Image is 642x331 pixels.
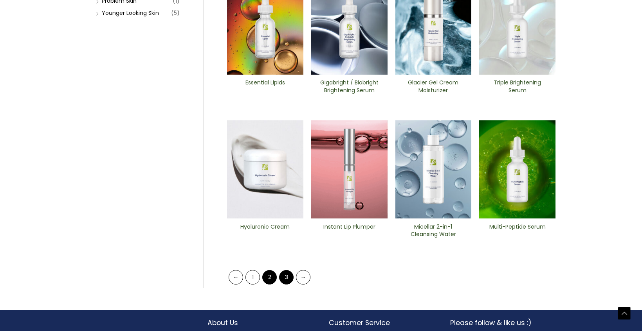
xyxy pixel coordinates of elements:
h2: Micellar 2-in-1 Cleansing Water [402,223,465,238]
h2: Customer Service [329,318,435,328]
nav: Product Pagination [227,270,555,288]
h2: Hyaluronic Cream [234,223,297,238]
a: Instant Lip Plumper [318,223,381,241]
a: Glacier Gel Cream Moisturizer [402,79,465,97]
h2: Instant Lip Plumper [318,223,381,238]
a: Page 1 [245,270,260,284]
a: → [296,270,310,284]
h2: About Us [207,318,313,328]
img: Multi-Peptide ​Serum [479,120,555,219]
a: Younger Looking Skin [102,9,159,17]
h2: Triple ​Brightening Serum [486,79,549,94]
h2: Gigabright / Biobright Brightening Serum​ [318,79,381,94]
a: Triple ​Brightening Serum [486,79,549,97]
img: Instant Lip Plumper [311,120,388,219]
a: Essential Lipids [234,79,297,97]
a: Page 3 [279,270,294,284]
a: Multi-Peptide Serum [486,223,549,241]
a: Gigabright / Biobright Brightening Serum​ [318,79,381,97]
h2: Multi-Peptide Serum [486,223,549,238]
h2: Essential Lipids [234,79,297,94]
span: (5) [171,7,180,18]
img: Micellar 2-in-1 Cleansing Water [395,120,472,219]
a: Micellar 2-in-1 Cleansing Water [402,223,465,241]
span: Page 2 [262,270,277,284]
a: ← [229,270,243,284]
a: Hyaluronic Cream [234,223,297,241]
img: Hyaluronic Cream [227,120,303,219]
h2: Glacier Gel Cream Moisturizer [402,79,465,94]
h2: Please follow & like us :) [450,318,556,328]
